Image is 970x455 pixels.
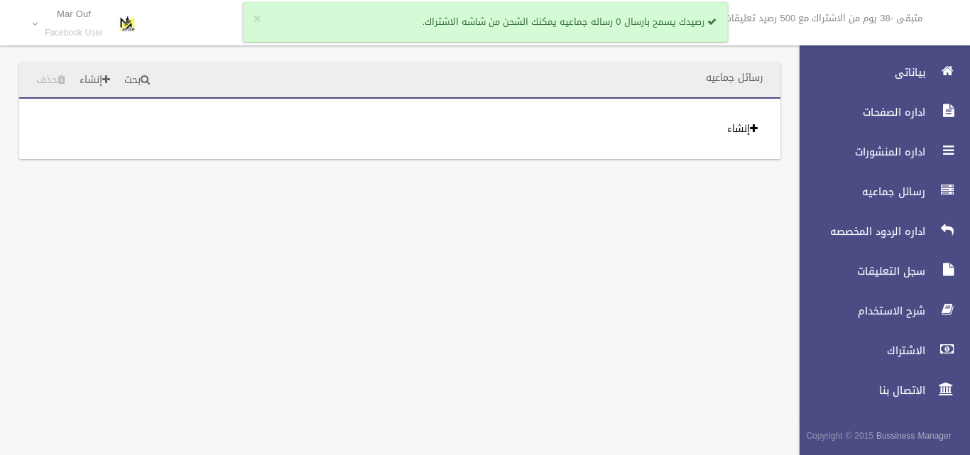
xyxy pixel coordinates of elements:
[788,375,970,406] a: الاتصال بنا
[689,64,780,92] header: رسائل جماعيه
[788,145,930,159] span: اداره المنشورات
[45,9,103,19] p: Mar Ouf
[788,224,930,239] span: اداره الردود المخصصه
[788,97,970,128] a: اداره الصفحات
[876,428,952,444] strong: Bussiness Manager
[788,335,970,366] a: الاشتراك
[788,256,970,287] a: سجل التعليقات
[788,383,930,398] span: الاتصال بنا
[788,185,930,199] span: رسائل جماعيه
[254,12,261,26] button: ×
[788,105,930,119] span: اداره الصفحات
[788,216,970,247] a: اداره الردود المخصصه
[74,67,116,94] a: إنشاء
[788,176,970,207] a: رسائل جماعيه
[119,67,156,94] a: بحث
[788,295,970,327] a: شرح الاستخدام
[788,304,930,318] span: شرح الاستخدام
[788,344,930,358] span: الاشتراك
[45,28,103,38] small: Facebook User
[721,116,763,142] a: إنشاء
[806,428,873,444] span: Copyright © 2015
[788,57,970,88] a: بياناتى
[788,136,970,168] a: اداره المنشورات
[788,264,930,278] span: سجل التعليقات
[788,65,930,80] span: بياناتى
[243,2,728,42] div: رصيدك يسمح بارسال 0 رساله جماعيه يمكنك الشحن من شاشه الاشتراك.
